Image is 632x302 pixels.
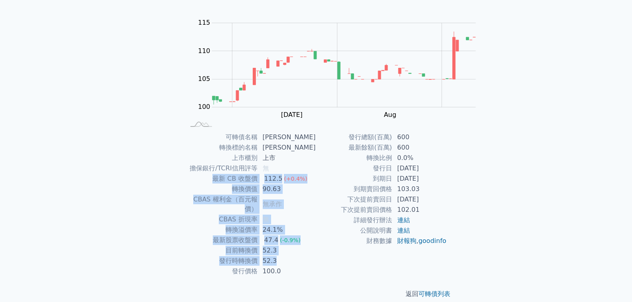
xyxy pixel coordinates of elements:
td: 最新 CB 收盤價 [185,174,258,184]
td: 發行總額(百萬) [316,132,392,142]
td: 發行時轉換價 [185,256,258,266]
td: 轉換價值 [185,184,258,194]
td: 詳細發行辦法 [316,215,392,225]
a: 連結 [397,216,410,224]
td: 上市櫃別 [185,153,258,163]
td: [DATE] [392,163,447,174]
tspan: 115 [198,19,210,26]
td: 目前轉換價 [185,245,258,256]
span: 無 [263,215,269,223]
span: (-0.9%) [280,237,301,243]
tspan: [DATE] [281,111,303,118]
td: 0.0% [392,153,447,163]
td: 最新餘額(百萬) [316,142,392,153]
td: 600 [392,142,447,153]
p: 返回 [176,289,457,299]
td: 52.3 [258,245,316,256]
td: 下次提前賣回日 [316,194,392,205]
td: [DATE] [392,174,447,184]
td: 102.01 [392,205,447,215]
td: 到期日 [316,174,392,184]
td: 可轉債名稱 [185,132,258,142]
tspan: 100 [198,103,210,111]
span: 無承作 [263,200,282,208]
iframe: Chat Widget [592,264,632,302]
div: 47.4 [263,235,280,245]
td: 100.0 [258,266,316,276]
tspan: 110 [198,47,210,55]
td: 90.63 [258,184,316,194]
td: [PERSON_NAME] [258,132,316,142]
td: 發行價格 [185,266,258,276]
td: 600 [392,132,447,142]
td: 最新股票收盤價 [185,235,258,245]
div: 聊天小工具 [592,264,632,302]
td: , [392,236,447,246]
td: 到期賣回價格 [316,184,392,194]
span: (+0.4%) [284,176,307,182]
td: 24.1% [258,225,316,235]
td: 103.03 [392,184,447,194]
td: 擔保銀行/TCRI信用評等 [185,163,258,174]
td: [DATE] [392,194,447,205]
g: Chart [194,19,488,118]
td: 轉換比例 [316,153,392,163]
td: 轉換溢價率 [185,225,258,235]
div: 112.5 [263,174,284,184]
td: 轉換標的名稱 [185,142,258,153]
tspan: 105 [198,75,210,83]
tspan: Aug [384,111,396,118]
td: 下次提前賣回價格 [316,205,392,215]
a: 財報狗 [397,237,416,245]
a: 連結 [397,227,410,234]
a: 可轉債列表 [418,290,450,298]
a: goodinfo [418,237,446,245]
td: 發行日 [316,163,392,174]
td: CBAS 權利金（百元報價） [185,194,258,214]
td: 財務數據 [316,236,392,246]
td: [PERSON_NAME] [258,142,316,153]
span: 無 [263,164,269,172]
td: 公開說明書 [316,225,392,236]
td: 52.3 [258,256,316,266]
td: CBAS 折現率 [185,214,258,225]
td: 上市 [258,153,316,163]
